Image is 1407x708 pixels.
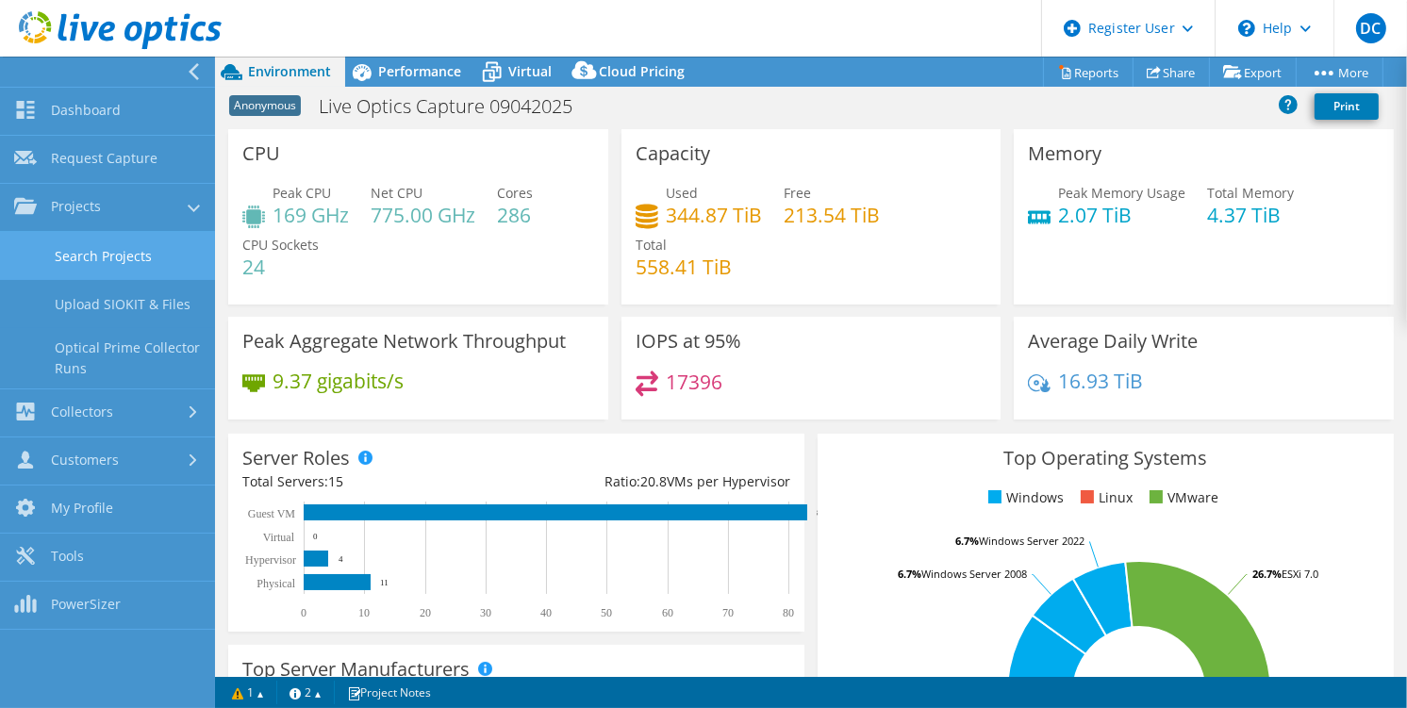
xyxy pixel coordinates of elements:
tspan: ESXi 7.0 [1282,567,1318,581]
span: Peak Memory Usage [1058,184,1185,202]
a: More [1296,58,1383,87]
span: 20.8 [640,472,667,490]
text: 0 [313,532,318,541]
h3: CPU [242,143,280,164]
h4: 2.07 TiB [1058,205,1185,225]
h4: 344.87 TiB [666,205,762,225]
svg: \n [1238,20,1255,37]
text: 10 [358,606,370,619]
h4: 9.37 gigabits/s [273,370,404,391]
span: Used [666,184,698,202]
span: Total Memory [1207,184,1294,202]
text: Virtual [263,531,295,544]
tspan: 26.7% [1252,567,1282,581]
h3: Capacity [636,143,710,164]
span: Free [784,184,811,202]
span: Cores [497,184,533,202]
text: 4 [339,554,343,564]
h4: 17396 [666,371,722,392]
tspan: Windows Server 2022 [979,534,1084,548]
h3: Average Daily Write [1028,331,1198,352]
h4: 16.93 TiB [1058,370,1143,391]
h4: 558.41 TiB [636,256,732,277]
text: 60 [662,606,673,619]
span: Total [636,236,667,254]
h4: 286 [497,205,533,225]
text: 50 [601,606,612,619]
span: Environment [248,62,331,80]
span: Virtual [508,62,552,80]
h3: Top Operating Systems [832,448,1380,469]
span: 15 [328,472,343,490]
a: 2 [276,681,335,704]
h4: 169 GHz [273,205,349,225]
span: Peak CPU [273,184,331,202]
text: Physical [257,577,295,590]
text: 80 [783,606,794,619]
a: Print [1315,93,1379,120]
h3: Top Server Manufacturers [242,659,470,680]
div: Total Servers: [242,471,516,492]
a: 1 [219,681,277,704]
text: 20 [420,606,431,619]
li: Linux [1076,487,1133,508]
h3: IOPS at 95% [636,331,741,352]
tspan: 6.7% [955,534,979,548]
h4: 24 [242,256,319,277]
span: Anonymous [229,95,301,116]
div: Ratio: VMs per Hypervisor [516,471,789,492]
text: Hypervisor [245,553,296,567]
span: Net CPU [371,184,422,202]
h3: Peak Aggregate Network Throughput [242,331,566,352]
h4: 4.37 TiB [1207,205,1294,225]
h3: Server Roles [242,448,350,469]
text: 70 [722,606,734,619]
span: Performance [378,62,461,80]
h4: 213.54 TiB [784,205,880,225]
a: Reports [1043,58,1134,87]
span: DC [1356,13,1386,43]
a: Project Notes [334,681,444,704]
tspan: Windows Server 2008 [921,567,1027,581]
text: Guest VM [248,507,295,520]
h3: Memory [1028,143,1101,164]
text: 11 [380,578,389,587]
span: CPU Sockets [242,236,319,254]
li: Windows [984,487,1064,508]
li: VMware [1145,487,1218,508]
tspan: 6.7% [898,567,921,581]
a: Export [1209,58,1297,87]
h1: Live Optics Capture 09042025 [310,96,602,117]
h4: 775.00 GHz [371,205,475,225]
span: Cloud Pricing [599,62,685,80]
text: 30 [480,606,491,619]
text: 40 [540,606,552,619]
a: Share [1133,58,1210,87]
text: 0 [301,606,306,619]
